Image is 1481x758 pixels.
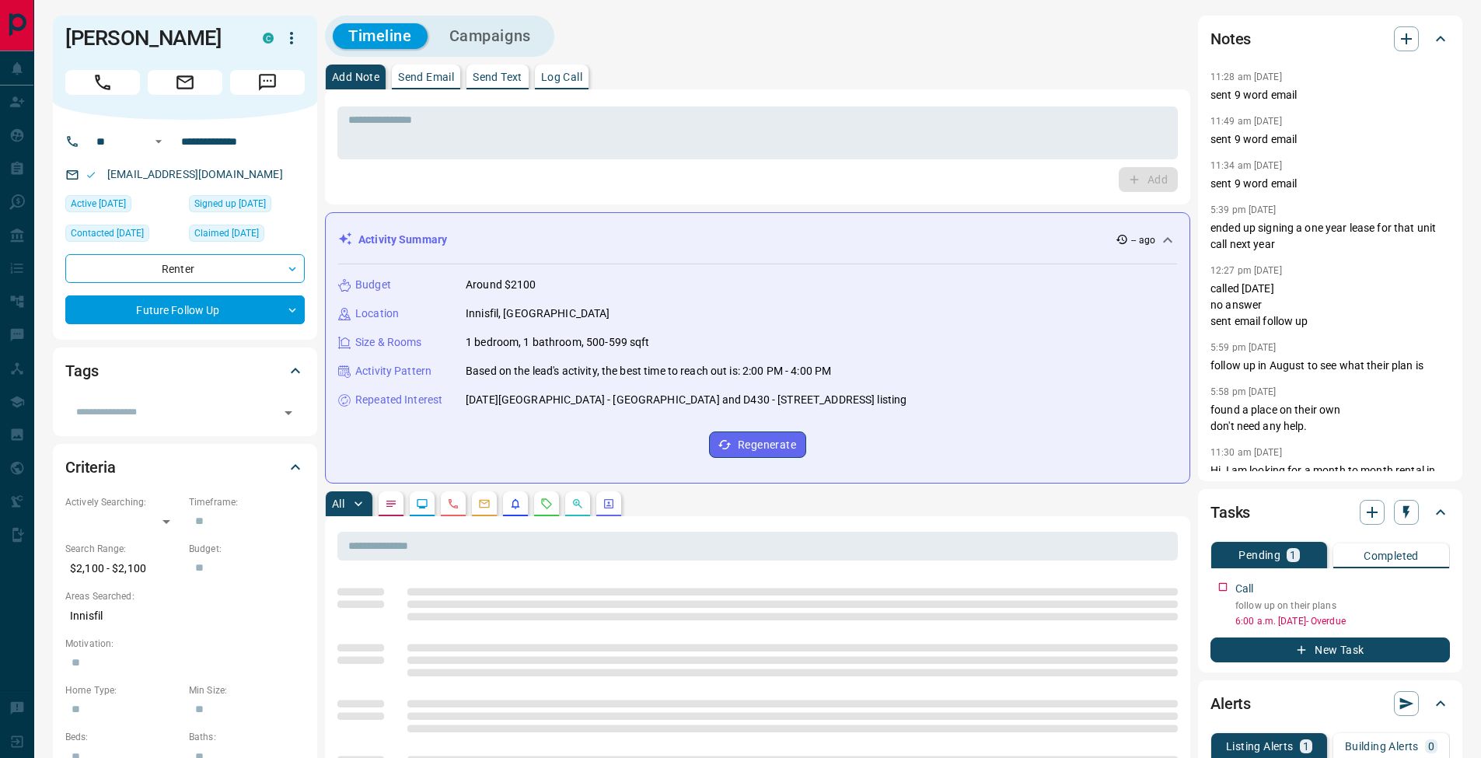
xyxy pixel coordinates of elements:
[1210,220,1450,253] p: ended up signing a one year lease for that unit call next year
[189,495,305,509] p: Timeframe:
[1210,447,1282,458] p: 11:30 am [DATE]
[65,195,181,217] div: Tue May 28 2024
[1235,614,1450,628] p: 6:00 a.m. [DATE] - Overdue
[1210,131,1450,148] p: sent 9 word email
[1428,741,1434,752] p: 0
[65,352,305,389] div: Tags
[1210,265,1282,276] p: 12:27 pm [DATE]
[1290,550,1296,561] p: 1
[355,392,442,408] p: Repeated Interest
[1210,494,1450,531] div: Tasks
[332,498,344,509] p: All
[65,358,98,383] h2: Tags
[466,392,906,408] p: [DATE][GEOGRAPHIC_DATA] - [GEOGRAPHIC_DATA] and D430 - [STREET_ADDRESS] listing
[1210,637,1450,662] button: New Task
[65,495,181,509] p: Actively Searching:
[466,277,536,293] p: Around $2100
[1303,741,1309,752] p: 1
[148,70,222,95] span: Email
[1210,26,1251,51] h2: Notes
[189,225,305,246] div: Sat May 25 2024
[1210,685,1450,722] div: Alerts
[65,455,116,480] h2: Criteria
[71,225,144,241] span: Contacted [DATE]
[434,23,547,49] button: Campaigns
[355,306,399,322] p: Location
[65,683,181,697] p: Home Type:
[1131,233,1155,247] p: -- ago
[398,72,454,82] p: Send Email
[1210,342,1277,353] p: 5:59 pm [DATE]
[1235,599,1450,613] p: follow up on their plans
[1210,116,1282,127] p: 11:49 am [DATE]
[540,498,553,510] svg: Requests
[1210,176,1450,192] p: sent 9 word email
[603,498,615,510] svg: Agent Actions
[65,542,181,556] p: Search Range:
[263,33,274,44] div: condos.ca
[1210,160,1282,171] p: 11:34 am [DATE]
[194,225,259,241] span: Claimed [DATE]
[355,277,391,293] p: Budget
[65,556,181,582] p: $2,100 - $2,100
[571,498,584,510] svg: Opportunities
[1226,741,1294,752] p: Listing Alerts
[332,72,379,82] p: Add Note
[385,498,397,510] svg: Notes
[1210,204,1277,215] p: 5:39 pm [DATE]
[65,70,140,95] span: Call
[65,449,305,486] div: Criteria
[189,683,305,697] p: Min Size:
[1210,281,1450,330] p: called [DATE] no answer sent email follow up
[1210,20,1450,58] div: Notes
[189,542,305,556] p: Budget:
[1210,358,1450,374] p: follow up in August to see what their plan is
[416,498,428,510] svg: Lead Browsing Activity
[473,72,522,82] p: Send Text
[466,306,610,322] p: Innisfil, [GEOGRAPHIC_DATA]
[1210,87,1450,103] p: sent 9 word email
[1210,402,1450,435] p: found a place on their own don't need any help.
[1345,741,1419,752] p: Building Alerts
[1364,550,1419,561] p: Completed
[1210,386,1277,397] p: 5:58 pm [DATE]
[1235,581,1254,597] p: Call
[194,196,266,211] span: Signed up [DATE]
[355,363,431,379] p: Activity Pattern
[189,195,305,217] div: Sat May 25 2024
[65,254,305,283] div: Renter
[86,169,96,180] svg: Email Valid
[1210,463,1450,528] p: Hi, I am looking for a month to month rental in [DATE] harbour from now until [DATE]. My budget i...
[447,498,459,510] svg: Calls
[65,225,181,246] div: Mon Jul 21 2025
[65,730,181,744] p: Beds:
[65,637,305,651] p: Motivation:
[230,70,305,95] span: Message
[71,196,126,211] span: Active [DATE]
[107,168,283,180] a: [EMAIL_ADDRESS][DOMAIN_NAME]
[541,72,582,82] p: Log Call
[338,225,1177,254] div: Activity Summary-- ago
[358,232,447,248] p: Activity Summary
[65,589,305,603] p: Areas Searched:
[478,498,491,510] svg: Emails
[333,23,428,49] button: Timeline
[1210,72,1282,82] p: 11:28 am [DATE]
[355,334,422,351] p: Size & Rooms
[65,26,239,51] h1: [PERSON_NAME]
[149,132,168,151] button: Open
[189,730,305,744] p: Baths:
[278,402,299,424] button: Open
[509,498,522,510] svg: Listing Alerts
[1238,550,1280,561] p: Pending
[466,334,650,351] p: 1 bedroom, 1 bathroom, 500-599 sqft
[65,295,305,324] div: Future Follow Up
[65,603,305,629] p: Innisfil
[1210,500,1250,525] h2: Tasks
[466,363,831,379] p: Based on the lead's activity, the best time to reach out is: 2:00 PM - 4:00 PM
[709,431,806,458] button: Regenerate
[1210,691,1251,716] h2: Alerts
